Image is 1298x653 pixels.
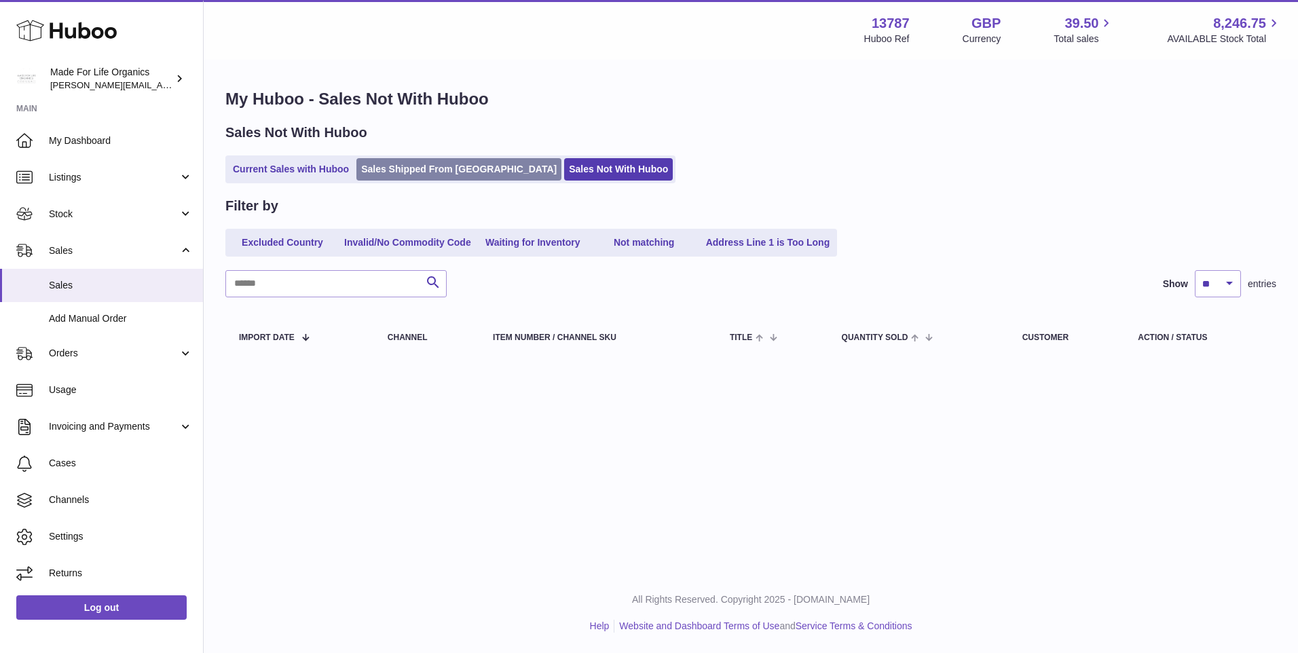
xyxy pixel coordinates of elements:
a: Website and Dashboard Terms of Use [619,620,779,631]
span: [PERSON_NAME][EMAIL_ADDRESS][PERSON_NAME][DOMAIN_NAME] [50,79,345,90]
a: Waiting for Inventory [479,231,587,254]
a: Excluded Country [228,231,337,254]
span: Listings [49,171,179,184]
a: Current Sales with Huboo [228,158,354,181]
h2: Sales Not With Huboo [225,124,367,142]
span: entries [1248,278,1276,291]
a: Address Line 1 is Too Long [701,231,835,254]
span: Import date [239,333,295,342]
h1: My Huboo - Sales Not With Huboo [225,88,1276,110]
a: Sales Not With Huboo [564,158,673,181]
span: Returns [49,567,193,580]
a: 8,246.75 AVAILABLE Stock Total [1167,14,1282,45]
span: My Dashboard [49,134,193,147]
a: Not matching [590,231,699,254]
strong: GBP [971,14,1001,33]
span: Total sales [1054,33,1114,45]
span: Invoicing and Payments [49,420,179,433]
a: Invalid/No Commodity Code [339,231,476,254]
strong: 13787 [872,14,910,33]
span: Cases [49,457,193,470]
a: Log out [16,595,187,620]
label: Show [1163,278,1188,291]
div: Huboo Ref [864,33,910,45]
span: Sales [49,244,179,257]
div: Action / Status [1138,333,1263,342]
img: geoff.winwood@madeforlifeorganics.com [16,69,37,89]
div: Item Number / Channel SKU [493,333,703,342]
span: Quantity Sold [842,333,908,342]
h2: Filter by [225,197,278,215]
span: Title [730,333,752,342]
span: Add Manual Order [49,312,193,325]
div: Made For Life Organics [50,66,172,92]
a: 39.50 Total sales [1054,14,1114,45]
li: and [614,620,912,633]
span: Stock [49,208,179,221]
a: Sales Shipped From [GEOGRAPHIC_DATA] [356,158,561,181]
span: 39.50 [1064,14,1098,33]
p: All Rights Reserved. Copyright 2025 - [DOMAIN_NAME] [215,593,1287,606]
span: Orders [49,347,179,360]
a: Help [590,620,610,631]
div: Currency [963,33,1001,45]
span: Channels [49,493,193,506]
span: Sales [49,279,193,292]
div: Channel [388,333,466,342]
span: 8,246.75 [1213,14,1266,33]
div: Customer [1022,333,1111,342]
span: AVAILABLE Stock Total [1167,33,1282,45]
span: Usage [49,384,193,396]
a: Service Terms & Conditions [796,620,912,631]
span: Settings [49,530,193,543]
